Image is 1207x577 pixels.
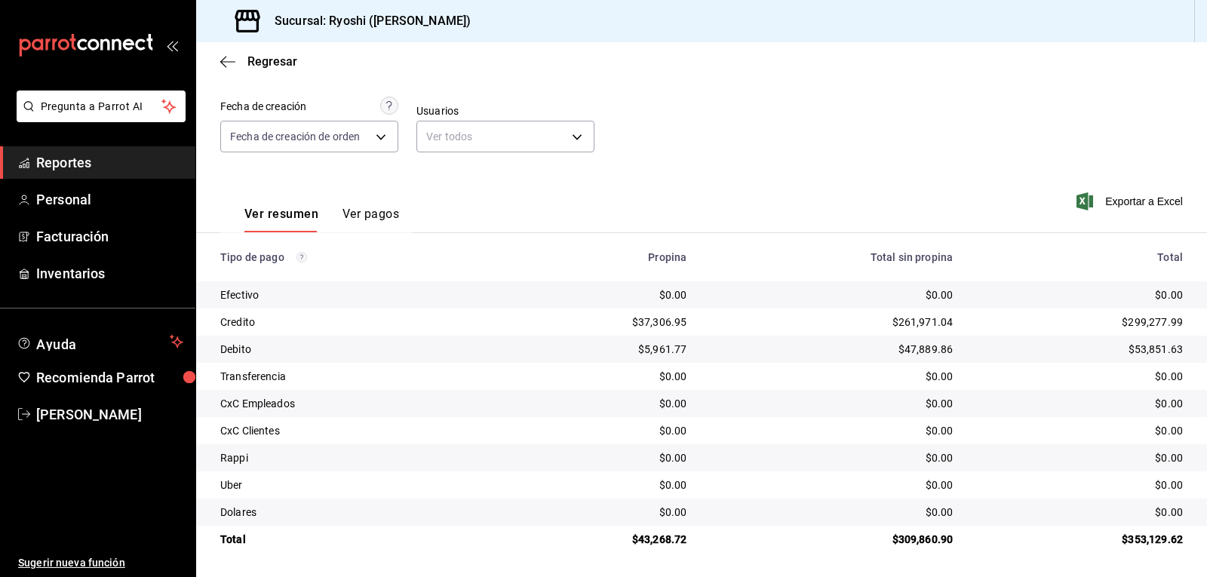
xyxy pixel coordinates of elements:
div: Total [220,532,490,547]
span: Inventarios [36,263,183,284]
div: CxC Clientes [220,423,490,438]
div: $0.00 [514,450,687,465]
div: $0.00 [514,396,687,411]
div: Total sin propina [711,251,953,263]
label: Usuarios [416,106,594,116]
div: Fecha de creación [220,99,306,115]
span: Sugerir nueva función [18,555,183,571]
div: Dolares [220,505,490,520]
div: $5,961.77 [514,342,687,357]
button: Regresar [220,54,297,69]
div: $0.00 [711,450,953,465]
div: $0.00 [977,505,1183,520]
div: Debito [220,342,490,357]
div: Total [977,251,1183,263]
div: $0.00 [711,477,953,493]
div: $0.00 [711,287,953,302]
div: $0.00 [977,369,1183,384]
span: Recomienda Parrot [36,367,183,388]
h3: Sucursal: Ryoshi ([PERSON_NAME]) [263,12,471,30]
div: Uber [220,477,490,493]
div: Propina [514,251,687,263]
span: Reportes [36,152,183,173]
div: $37,306.95 [514,315,687,330]
div: $0.00 [711,505,953,520]
div: $0.00 [977,396,1183,411]
div: Efectivo [220,287,490,302]
div: Tipo de pago [220,251,490,263]
div: $0.00 [514,423,687,438]
div: $0.00 [514,369,687,384]
div: Transferencia [220,369,490,384]
span: Facturación [36,226,183,247]
div: Credito [220,315,490,330]
div: $0.00 [977,287,1183,302]
div: $0.00 [711,396,953,411]
span: Personal [36,189,183,210]
div: $309,860.90 [711,532,953,547]
div: CxC Empleados [220,396,490,411]
span: Ayuda [36,333,164,351]
div: $299,277.99 [977,315,1183,330]
button: Ver resumen [244,207,318,232]
div: Ver todos [416,121,594,152]
div: navigation tabs [244,207,399,232]
span: Fecha de creación de orden [230,129,360,144]
div: $0.00 [514,287,687,302]
div: $0.00 [977,450,1183,465]
div: $353,129.62 [977,532,1183,547]
button: Exportar a Excel [1080,192,1183,210]
button: open_drawer_menu [166,39,178,51]
span: Regresar [247,54,297,69]
button: Ver pagos [342,207,399,232]
a: Pregunta a Parrot AI [11,109,186,125]
div: $0.00 [977,423,1183,438]
div: $0.00 [711,423,953,438]
div: $0.00 [711,369,953,384]
div: Rappi [220,450,490,465]
div: $47,889.86 [711,342,953,357]
div: $43,268.72 [514,532,687,547]
div: $0.00 [977,477,1183,493]
span: [PERSON_NAME] [36,404,183,425]
div: $0.00 [514,477,687,493]
div: $0.00 [514,505,687,520]
span: Pregunta a Parrot AI [41,99,162,115]
svg: Los pagos realizados con Pay y otras terminales son montos brutos. [296,252,307,262]
div: $261,971.04 [711,315,953,330]
button: Pregunta a Parrot AI [17,91,186,122]
div: $53,851.63 [977,342,1183,357]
